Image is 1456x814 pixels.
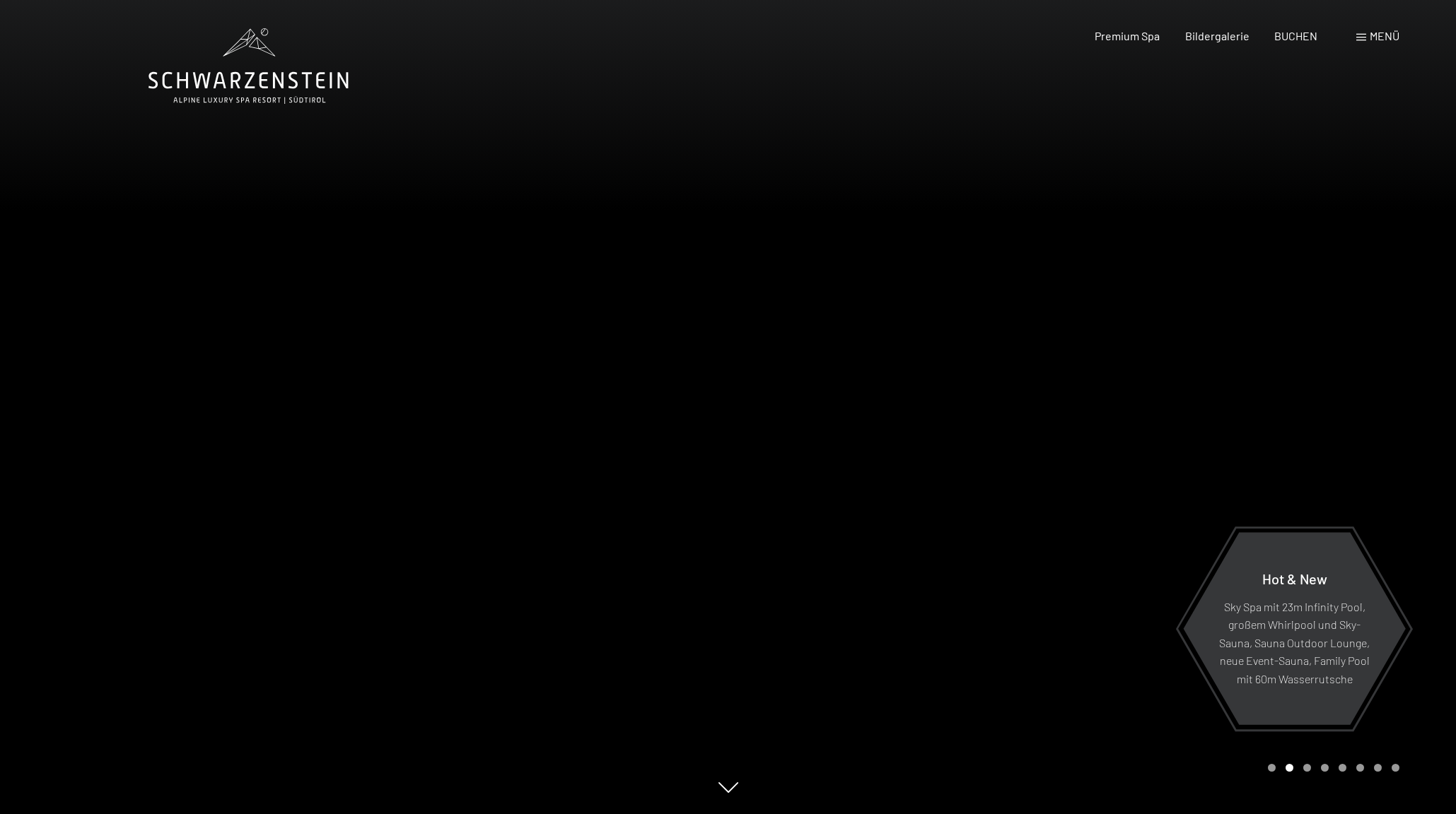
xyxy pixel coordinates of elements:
div: Carousel Page 7 [1374,764,1382,772]
div: Carousel Page 6 [1356,764,1364,772]
div: Carousel Page 4 [1321,764,1329,772]
div: Carousel Pagination [1263,764,1399,772]
div: Carousel Page 2 (Current Slide) [1286,764,1293,772]
span: Hot & New [1262,570,1327,586]
div: Carousel Page 8 [1392,764,1399,772]
span: Menü [1370,29,1399,42]
a: Hot & New Sky Spa mit 23m Infinity Pool, großem Whirlpool und Sky-Sauna, Sauna Outdoor Lounge, ne... [1182,531,1407,726]
p: Sky Spa mit 23m Infinity Pool, großem Whirlpool und Sky-Sauna, Sauna Outdoor Lounge, neue Event-S... [1218,597,1371,688]
div: Carousel Page 3 [1303,764,1311,772]
div: Carousel Page 1 [1268,764,1276,772]
a: Bildergalerie [1185,29,1250,42]
a: Premium Spa [1095,29,1160,42]
a: BUCHEN [1274,29,1317,42]
div: Carousel Page 5 [1339,764,1346,772]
